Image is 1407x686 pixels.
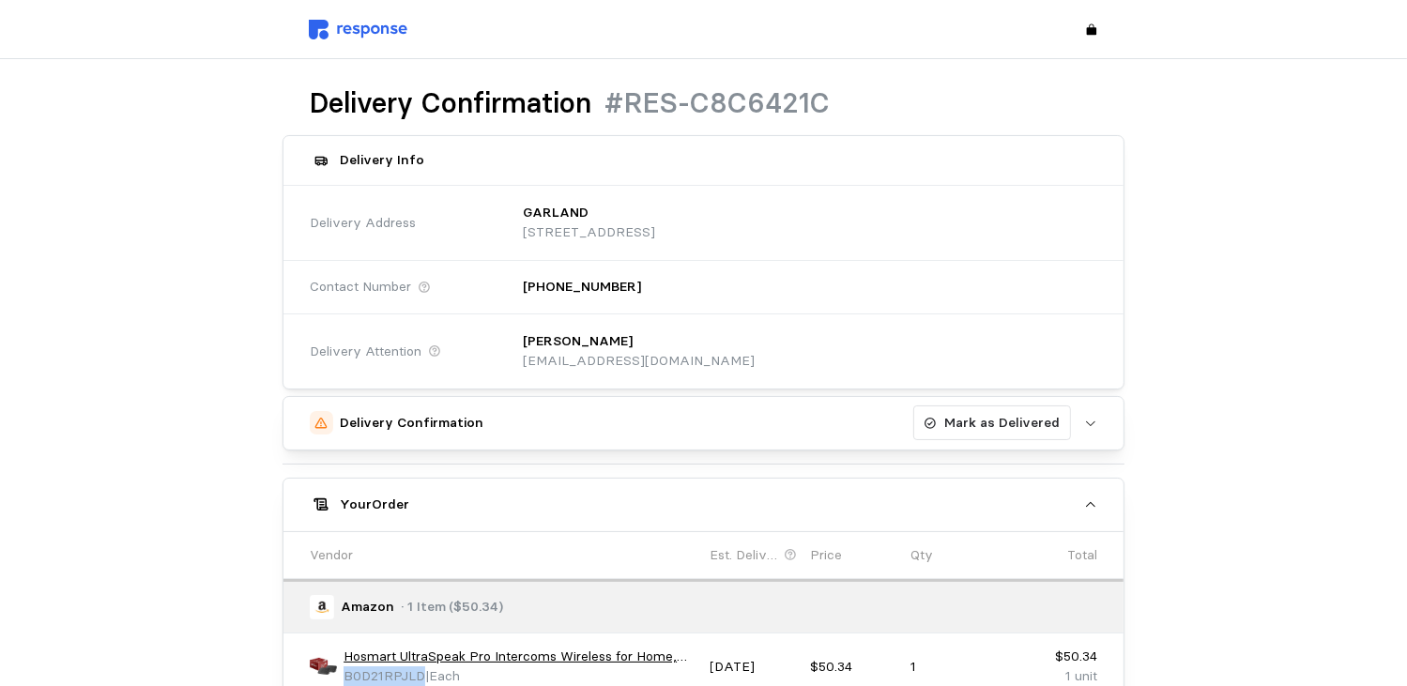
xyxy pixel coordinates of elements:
[711,657,798,678] p: [DATE]
[310,277,411,297] span: Contact Number
[944,413,1060,434] p: Mark as Delivered
[604,85,830,122] h1: #RES-C8C6421C
[309,20,407,39] img: svg%3e
[523,203,589,223] p: GARLAND
[310,342,421,362] span: Delivery Attention
[344,667,425,684] span: B0D21RPJLD
[810,545,842,566] p: Price
[344,647,696,667] a: Hosmart UltraSpeak Pro Intercoms Wireless for Home, 2024 Two-Way Real-time Intercom Full Duplex W...
[1067,545,1097,566] p: Total
[340,413,483,433] h5: Delivery Confirmation
[910,545,933,566] p: Qty
[341,597,394,617] p: Amazon
[340,150,424,170] h5: Delivery Info
[523,331,633,352] p: [PERSON_NAME]
[711,545,781,566] p: Est. Delivery
[283,397,1124,450] button: Delivery ConfirmationMark as Delivered
[810,657,897,678] p: $50.34
[913,405,1071,441] button: Mark as Delivered
[523,351,755,372] p: [EMAIL_ADDRESS][DOMAIN_NAME]
[309,85,591,122] h1: Delivery Confirmation
[283,479,1124,531] button: YourOrder
[425,667,460,684] span: | Each
[310,545,353,566] p: Vendor
[310,213,416,234] span: Delivery Address
[523,222,655,243] p: [STREET_ADDRESS]
[340,495,409,514] h5: Your Order
[523,277,641,297] p: [PHONE_NUMBER]
[910,657,998,678] p: 1
[401,597,504,617] p: · 1 Item ($50.34)
[310,653,337,680] img: 61YukiOTkTL._AC_SY300_SX300_QL70_FMwebp_.jpg
[1010,647,1097,667] p: $50.34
